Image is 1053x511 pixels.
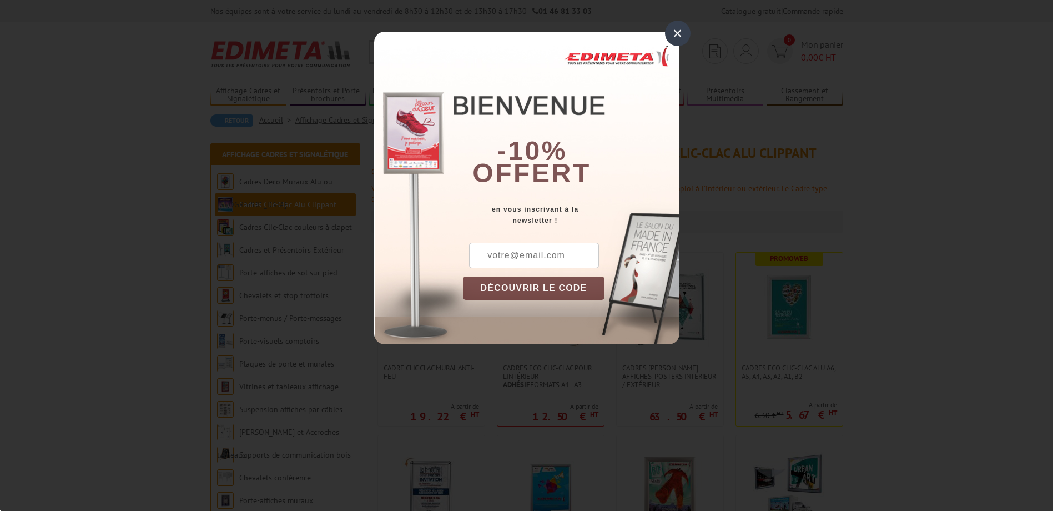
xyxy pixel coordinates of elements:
[497,136,567,166] b: -10%
[463,277,605,300] button: DÉCOUVRIR LE CODE
[665,21,691,46] div: ×
[469,243,599,268] input: votre@email.com
[463,204,679,226] div: en vous inscrivant à la newsletter !
[472,158,591,188] font: offert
